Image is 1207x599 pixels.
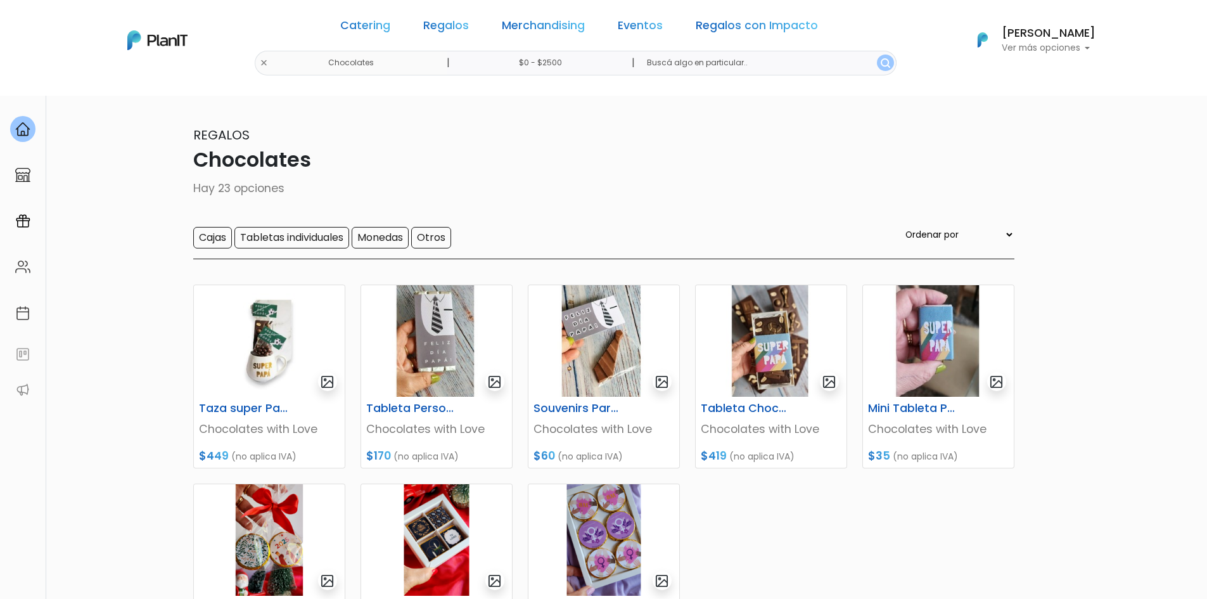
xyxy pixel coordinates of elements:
h6: Tableta Personalizada Para Papá [359,402,463,415]
img: campaigns-02234683943229c281be62815700db0a1741e53638e28bf9629b52c665b00959.svg [15,214,30,229]
p: Regalos [193,126,1014,145]
span: $60 [533,448,555,463]
p: | [632,55,635,70]
img: feedback-78b5a0c8f98aac82b08bfc38622c3050aee476f2c9584af64705fc4e61158814.svg [15,347,30,362]
img: gallery-light [487,375,502,389]
input: Cajas [193,227,232,248]
img: partners-52edf745621dab592f3b2c58e3bca9d71375a7ef29c3b500c9f145b62cc070d4.svg [15,382,30,397]
p: Chocolates [193,145,1014,175]
p: Chocolates with Love [868,421,1009,437]
a: Regalos con Impacto [696,20,818,35]
img: gallery-light [487,574,502,588]
a: gallery-light Tableta Personalizada Para Papá Chocolates with Love $170 (no aplica IVA) [361,285,513,468]
img: calendar-87d922413cdce8b2cf7b7f5f62616a5cf9e4887200fb71536465627b3292af00.svg [15,306,30,321]
span: $419 [701,448,727,463]
img: thumb_image__copia___copia___copia___copia___copia___copia___copia___copia_-Photoroom__11_.jpg [696,285,846,397]
span: $170 [366,448,391,463]
img: thumb_image__copia___copia___copia___copia___copia___copia___copia___copia_-Photoroom__8_.jpg [528,285,679,397]
a: gallery-light Souvenirs Para Papá Chocolates with Love $60 (no aplica IVA) [528,285,680,468]
h6: Tableta Chocolate puro [693,402,797,415]
p: Chocolates with Love [533,421,674,437]
img: people-662611757002400ad9ed0e3c099ab2801c6687ba6c219adb57efc949bc21e19d.svg [15,259,30,274]
span: (no aplica IVA) [393,450,459,463]
span: (no aplica IVA) [558,450,623,463]
p: | [447,55,450,70]
h6: [PERSON_NAME] [1002,28,1095,39]
h6: Taza super Papá [191,402,295,415]
button: PlanIt Logo [PERSON_NAME] Ver más opciones [961,23,1095,56]
p: Hay 23 opciones [193,180,1014,196]
img: thumb_Dise%C3%B1o_sin_t%C3%ADtulo__15_.png [528,484,679,596]
h6: Mini Tableta Personalizada Para Papá [860,402,964,415]
img: thumb_Dise%C3%B1o_sin_t%C3%ADtulo_-_2024-11-21T144226.368.png [361,484,512,596]
a: gallery-light Tableta Chocolate puro Chocolates with Love $419 (no aplica IVA) [695,285,847,468]
a: Catering [340,20,390,35]
p: Chocolates with Love [199,421,340,437]
a: Eventos [618,20,663,35]
img: gallery-light [320,574,335,588]
img: thumb_image__copia___copia___copia___copia___copia___copia___copia___copia_-Photoroom__7_.jpg [361,285,512,397]
img: gallery-light [822,375,836,389]
input: Tabletas individuales [234,227,349,248]
img: gallery-light [655,574,669,588]
span: (no aplica IVA) [729,450,795,463]
img: gallery-light [655,375,669,389]
h6: Souvenirs Para Papá [526,402,630,415]
span: $449 [199,448,229,463]
a: gallery-light Mini Tableta Personalizada Para Papá Chocolates with Love $35 (no aplica IVA) [862,285,1014,468]
p: Chocolates with Love [701,421,841,437]
img: gallery-light [989,375,1004,389]
p: Ver más opciones [1002,44,1095,53]
img: close-6986928ebcb1d6c9903e3b54e860dbc4d054630f23adef3a32610726dff6a82b.svg [260,59,268,67]
span: $35 [868,448,890,463]
img: thumb_Dise%C3%B1o_sin_t%C3%ADtulo_-_2024-11-21T143057.741.png [194,484,345,596]
img: PlanIt Logo [127,30,188,50]
img: search_button-432b6d5273f82d61273b3651a40e1bd1b912527efae98b1b7a1b2c0702e16a8d.svg [881,58,890,68]
a: gallery-light Taza super Papá Chocolates with Love $449 (no aplica IVA) [193,285,345,468]
img: home-e721727adea9d79c4d83392d1f703f7f8bce08238fde08b1acbfd93340b81755.svg [15,122,30,137]
a: Regalos [423,20,469,35]
input: Buscá algo en particular.. [637,51,896,75]
img: marketplace-4ceaa7011d94191e9ded77b95e3339b90024bf715f7c57f8cf31f2d8c509eaba.svg [15,167,30,183]
span: (no aplica IVA) [893,450,958,463]
span: (no aplica IVA) [231,450,297,463]
input: Otros [411,227,451,248]
img: thumb_image__copia___copia___copia___copia___copia___copia___copia___copia_-Photoroom__15_.jpg [863,285,1014,397]
a: Merchandising [502,20,585,35]
img: PlanIt Logo [969,26,997,54]
img: gallery-light [320,375,335,389]
input: Monedas [352,227,409,248]
img: thumb_image__copia___copia_-Photoroom__40_.jpg [194,285,345,397]
p: Chocolates with Love [366,421,507,437]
